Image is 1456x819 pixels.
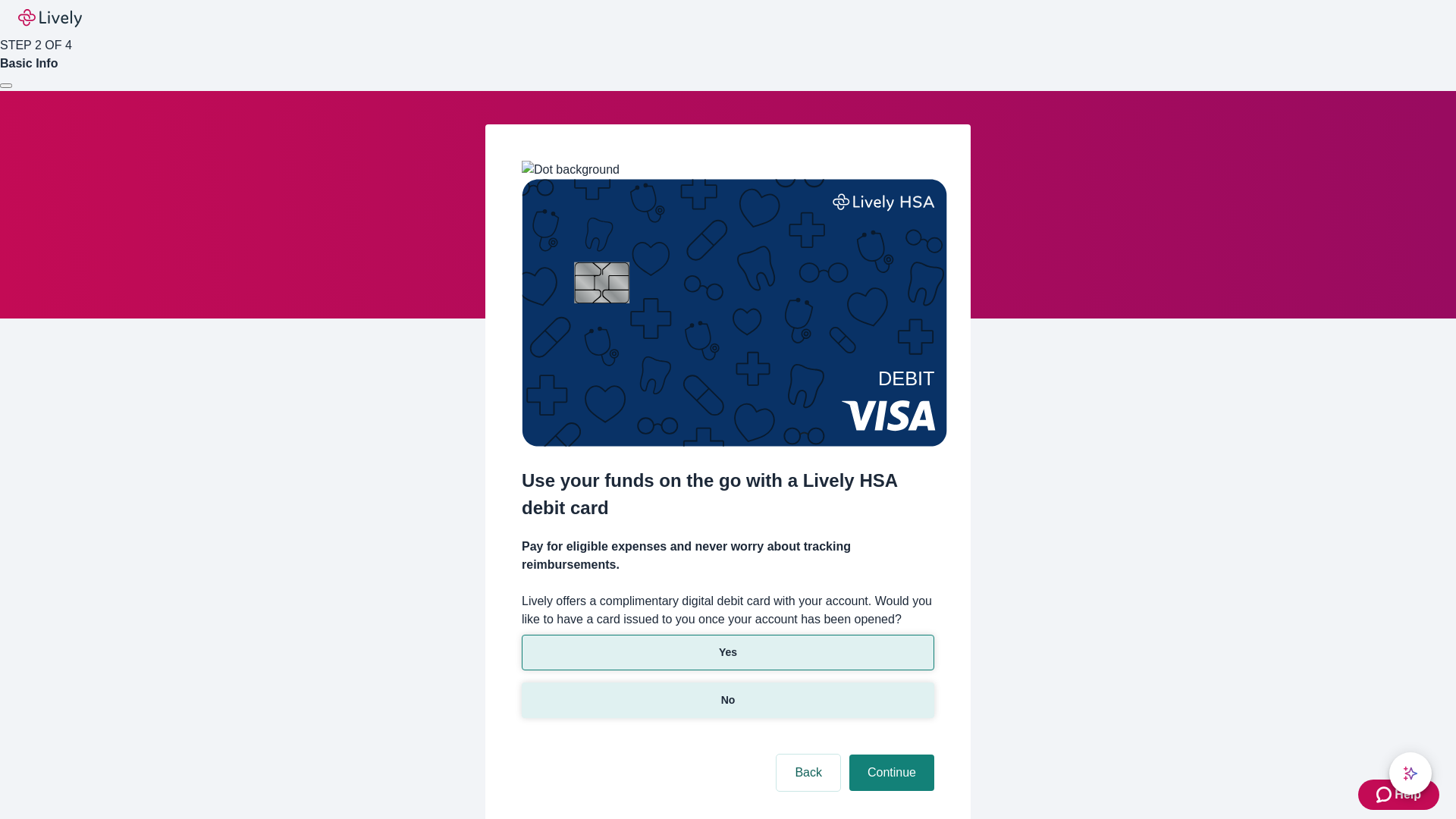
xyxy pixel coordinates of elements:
[719,645,737,661] p: Yes
[721,692,736,708] p: No
[18,9,82,27] img: Lively
[522,161,620,179] img: Dot background
[777,755,840,791] button: Back
[522,179,947,447] img: Debit card
[1376,786,1395,804] svg: Zendesk support icon
[522,682,934,718] button: No
[1358,780,1439,810] button: Zendesk support iconHelp
[849,755,934,791] button: Continue
[522,538,934,574] h4: Pay for eligible expenses and never worry about tracking reimbursements.
[1403,766,1418,781] svg: Lively AI Assistant
[522,592,934,629] label: Lively offers a complimentary digital debit card with your account. Would you like to have a card...
[522,635,934,670] button: Yes
[522,467,934,522] h2: Use your funds on the go with a Lively HSA debit card
[1389,752,1432,795] button: chat
[1395,786,1421,804] span: Help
